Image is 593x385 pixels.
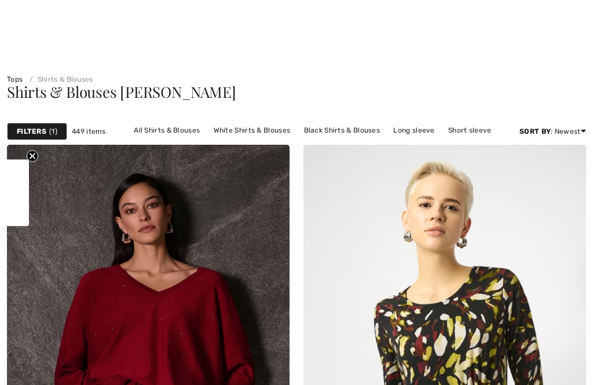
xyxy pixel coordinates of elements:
span: Shirts & Blouses [PERSON_NAME] [7,82,236,102]
span: 1 [49,126,57,137]
button: Close teaser [27,150,38,162]
strong: Sort By [519,127,551,135]
a: Long sleeve [387,123,440,138]
strong: Filters [17,126,46,137]
a: White Shirts & Blouses [208,123,296,138]
a: Solid [203,138,231,153]
a: All Shirts & Blouses [128,123,206,138]
a: [PERSON_NAME] & Blouses [361,138,466,153]
a: Black Shirts & Blouses [298,123,386,138]
a: ¾ sleeve [159,138,201,153]
a: Short sleeve [442,123,497,138]
span: 449 items [72,126,106,137]
a: Tops [7,75,23,83]
a: Shirts & Blouses [25,75,93,83]
div: : Newest [519,126,586,137]
a: [PERSON_NAME] Shirts & Blouses [233,138,360,153]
